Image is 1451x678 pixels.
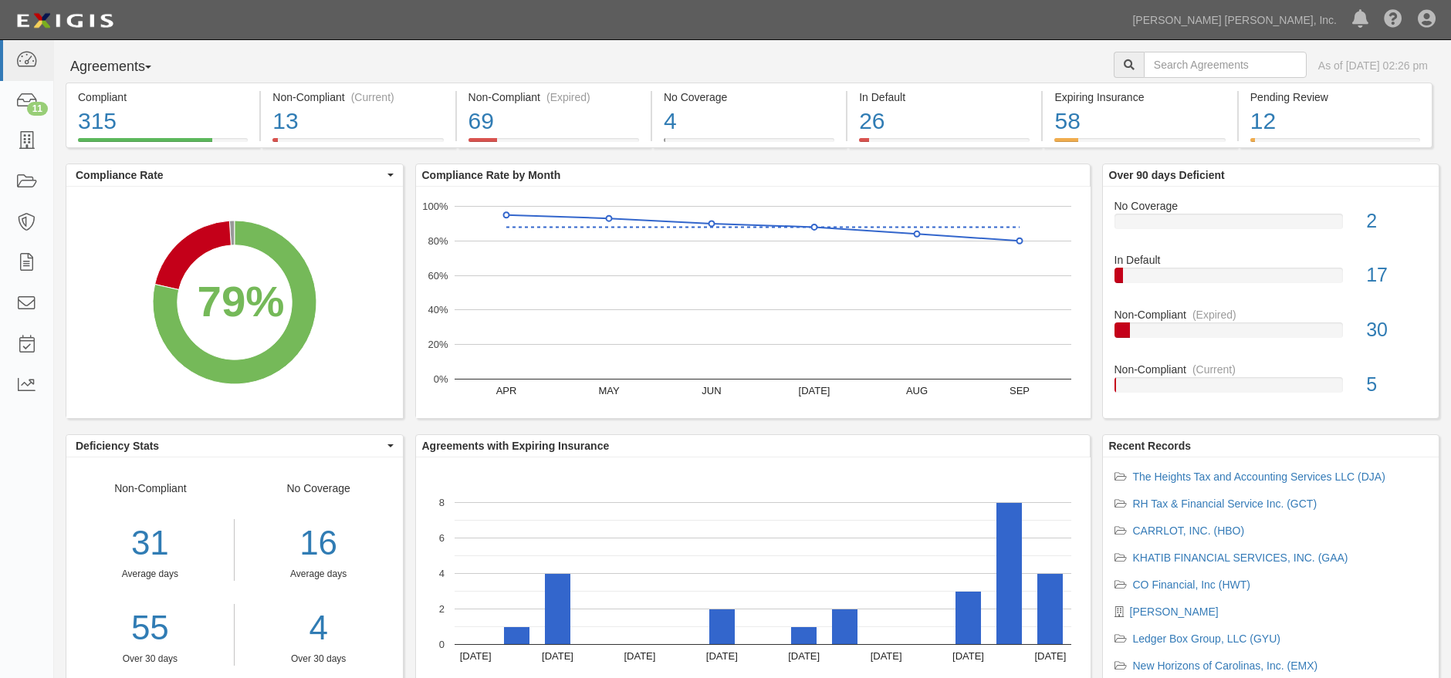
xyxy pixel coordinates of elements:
[27,102,48,116] div: 11
[66,435,403,457] button: Deficiency Stats
[66,519,234,568] div: 31
[1355,371,1439,399] div: 5
[1133,525,1245,537] a: CARRLOT, INC. (HBO)
[422,201,448,212] text: 100%
[66,187,403,418] svg: A chart.
[1103,362,1439,377] div: Non-Compliant
[261,138,455,150] a: Non-Compliant(Current)13
[235,481,403,666] div: No Coverage
[1133,659,1318,672] a: New Horizons of Carolinas, Inc. (EMX)
[66,138,259,150] a: Compliant315
[246,604,391,653] a: 4
[428,235,448,247] text: 80%
[1125,5,1344,35] a: [PERSON_NAME] [PERSON_NAME], Inc.
[1250,89,1420,105] div: Pending Review
[598,385,620,396] text: MAY
[433,373,448,385] text: 0%
[78,89,248,105] div: Compliant
[952,650,984,662] text: [DATE]
[1114,198,1428,253] a: No Coverage2
[1355,316,1439,344] div: 30
[457,138,651,150] a: Non-Compliant(Expired)69
[468,105,639,138] div: 69
[1114,252,1428,307] a: In Default17
[416,187,1091,418] svg: A chart.
[1130,605,1219,618] a: [PERSON_NAME]
[1109,169,1225,181] b: Over 90 days Deficient
[1318,58,1428,73] div: As of [DATE] 02:26 pm
[1103,307,1439,322] div: Non-Compliant
[438,497,444,508] text: 8
[1355,261,1439,289] div: 17
[1133,632,1280,645] a: Ledger Box Group, LLC (GYU)
[438,568,444,579] text: 4
[76,167,384,183] span: Compliance Rate
[66,164,403,186] button: Compliance Rate
[1114,362,1428,405] a: Non-Compliant(Current)5
[702,385,721,396] text: JUN
[1133,471,1385,483] a: The Heights Tax and Accounting Services LLC (DJA)
[272,89,443,105] div: Non-Compliant (Current)
[428,339,448,350] text: 20%
[438,532,444,544] text: 6
[1355,207,1439,235] div: 2
[705,650,737,662] text: [DATE]
[546,89,590,105] div: (Expired)
[1192,307,1236,322] div: (Expired)
[1103,252,1439,268] div: In Default
[1103,198,1439,214] div: No Coverage
[1133,578,1250,591] a: CO Financial, Inc (HWT)
[1034,650,1066,662] text: [DATE]
[422,169,561,181] b: Compliance Rate by Month
[1043,138,1236,150] a: Expiring Insurance58
[870,650,901,662] text: [DATE]
[1133,498,1317,510] a: RH Tax & Financial Service Inc. (GCT)
[272,105,443,138] div: 13
[78,105,248,138] div: 315
[1114,307,1428,362] a: Non-Compliant(Expired)30
[859,89,1030,105] div: In Default
[66,653,234,666] div: Over 30 days
[459,650,491,662] text: [DATE]
[1054,89,1225,105] div: Expiring Insurance
[1239,138,1432,150] a: Pending Review12
[1133,552,1348,564] a: KHATIB FINANCIAL SERVICES, INC. (GAA)
[905,385,927,396] text: AUG
[1109,440,1192,452] b: Recent Records
[1250,105,1420,138] div: 12
[76,438,384,454] span: Deficiency Stats
[428,269,448,281] text: 60%
[664,89,834,105] div: No Coverage
[66,52,181,83] button: Agreements
[788,650,820,662] text: [DATE]
[198,270,285,332] div: 79%
[246,653,391,666] div: Over 30 days
[624,650,655,662] text: [DATE]
[66,568,234,581] div: Average days
[12,7,118,35] img: logo-5460c22ac91f19d4615b14bd174203de0afe785f0fc80cf4dbbc73dc1793850b.png
[428,304,448,315] text: 40%
[66,481,235,666] div: Non-Compliant
[438,639,444,650] text: 0
[542,650,573,662] text: [DATE]
[351,89,394,105] div: (Current)
[664,105,834,138] div: 4
[246,519,391,568] div: 16
[1054,105,1225,138] div: 58
[798,385,830,396] text: [DATE]
[859,105,1030,138] div: 26
[847,138,1041,150] a: In Default26
[422,440,610,452] b: Agreements with Expiring Insurance
[1144,52,1307,78] input: Search Agreements
[652,138,846,150] a: No Coverage4
[496,385,516,396] text: APR
[66,604,234,653] a: 55
[468,89,639,105] div: Non-Compliant (Expired)
[1009,385,1029,396] text: SEP
[1192,362,1236,377] div: (Current)
[246,568,391,581] div: Average days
